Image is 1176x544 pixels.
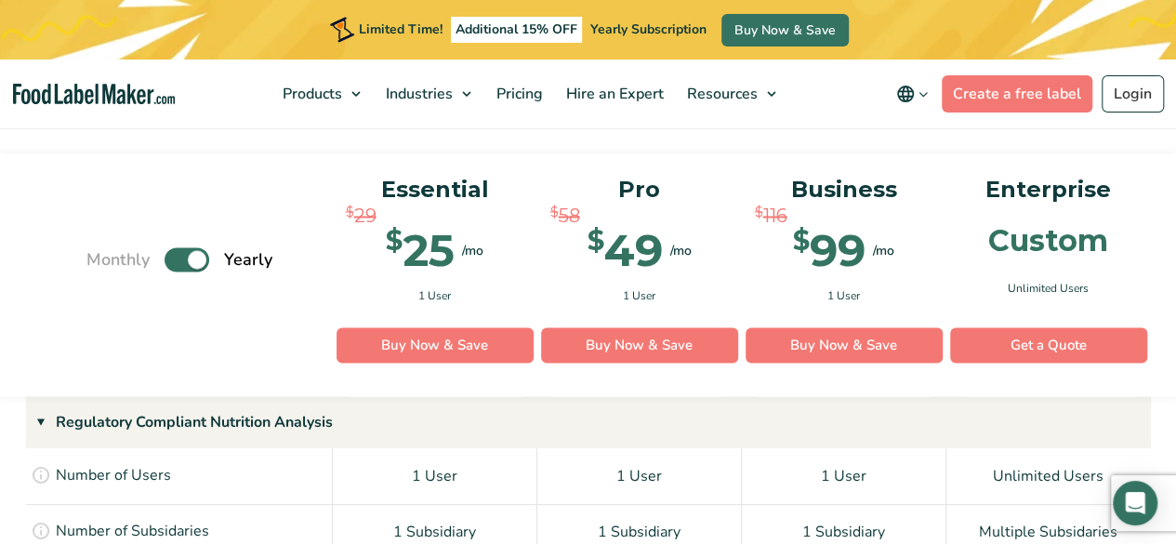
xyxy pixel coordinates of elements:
a: Resources [676,60,786,128]
span: Products [277,84,344,104]
span: Limited Time! [359,20,443,38]
a: Industries [375,60,481,128]
span: 1 User [623,287,655,304]
a: Buy Now & Save [746,327,943,363]
span: Yearly [224,247,272,272]
div: Unlimited Users [946,448,1151,504]
div: Open Intercom Messenger [1113,481,1157,525]
span: $ [755,202,763,223]
span: 1 User [418,287,451,304]
div: 99 [793,228,865,272]
span: 29 [354,202,377,230]
p: Business [746,172,943,207]
span: Additional 15% OFF [451,17,582,43]
span: $ [386,228,403,255]
span: /mo [670,241,692,260]
span: 1 User [827,287,860,304]
div: 1 User [742,448,946,504]
p: Pro [541,172,738,207]
span: $ [550,202,559,223]
a: Buy Now & Save [541,327,738,363]
a: Pricing [485,60,550,128]
span: Monthly [86,247,150,272]
a: Hire an Expert [555,60,671,128]
span: Pricing [491,84,545,104]
a: Buy Now & Save [721,14,849,46]
a: Products [271,60,370,128]
span: /mo [873,241,894,260]
span: Hire an Expert [561,84,666,104]
span: 58 [559,202,580,230]
span: /mo [462,241,483,260]
span: Unlimited Users [1008,280,1089,297]
p: Number of Subsidaries [56,520,209,544]
label: Toggle [165,247,209,272]
p: Enterprise [950,172,1147,207]
span: $ [346,202,354,223]
span: Yearly Subscription [590,20,707,38]
div: Regulatory Compliant Nutrition Analysis [26,396,1151,448]
span: $ [793,228,810,255]
p: Essential [337,172,534,207]
span: Industries [380,84,455,104]
span: 116 [763,202,787,230]
div: Custom [988,226,1108,256]
p: Number of Users [56,464,171,488]
span: Resources [681,84,760,104]
span: $ [588,228,604,255]
div: 49 [588,228,663,272]
div: 25 [386,228,455,272]
a: Buy Now & Save [337,327,534,363]
a: Get a Quote [950,327,1147,363]
div: 1 User [333,448,537,504]
a: Create a free label [942,75,1092,113]
div: 1 User [537,448,742,504]
a: Login [1102,75,1164,113]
